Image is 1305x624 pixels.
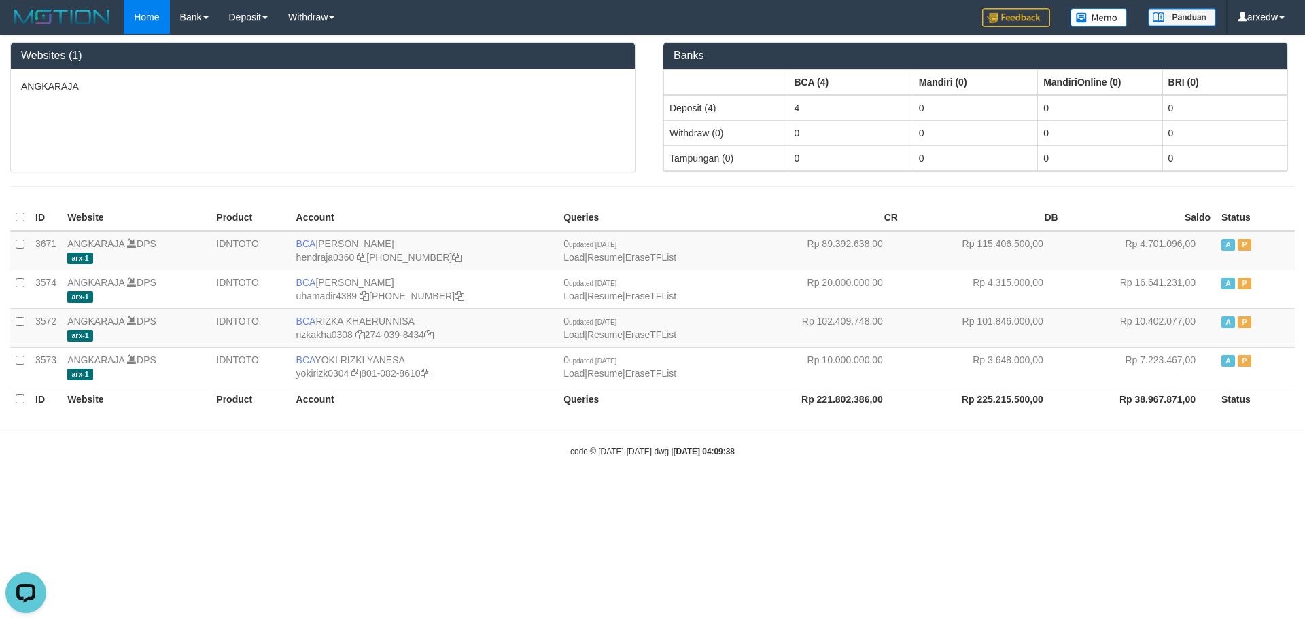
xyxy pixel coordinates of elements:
[5,5,46,46] button: Open LiveChat chat widget
[743,204,903,231] th: CR
[30,270,62,308] td: 3574
[1148,8,1216,26] img: panduan.png
[30,231,62,270] td: 3671
[1038,120,1162,145] td: 0
[1162,69,1287,95] th: Group: activate to sort column ascending
[788,69,913,95] th: Group: activate to sort column ascending
[1221,278,1235,289] span: Active
[569,280,616,287] span: updated [DATE]
[1038,95,1162,121] td: 0
[903,308,1064,347] td: Rp 101.846.000,00
[743,386,903,412] th: Rp 221.802.386,00
[62,386,211,412] th: Website
[1064,231,1216,270] td: Rp 4.701.096,00
[664,95,788,121] td: Deposit (4)
[674,50,1277,62] h3: Banks
[982,8,1050,27] img: Feedback.jpg
[296,354,315,365] span: BCA
[903,270,1064,308] td: Rp 4.315.000,00
[569,241,616,249] span: updated [DATE]
[30,204,62,231] th: ID
[625,329,676,340] a: EraseTFList
[10,7,114,27] img: MOTION_logo.png
[1238,239,1251,251] span: Paused
[30,308,62,347] td: 3572
[67,316,124,327] a: ANGKARAJA
[563,238,676,263] span: | |
[296,316,316,327] span: BCA
[1221,316,1235,328] span: Active
[62,308,211,347] td: DPS
[1162,145,1287,170] td: 0
[563,368,585,379] a: Load
[291,386,559,412] th: Account
[421,368,430,379] a: Copy 8010828610 to clipboard
[296,277,316,288] span: BCA
[1221,239,1235,251] span: Active
[67,354,124,365] a: ANGKARAJA
[563,238,616,249] span: 0
[788,145,913,170] td: 0
[296,368,349,379] a: yokirizk0304
[67,277,124,288] a: ANGKARAJA
[1162,95,1287,121] td: 0
[296,291,358,301] a: uhamadir4389
[360,291,369,301] a: Copy uhamadir4389 to clipboard
[563,329,585,340] a: Load
[30,347,62,386] td: 3573
[913,95,1037,121] td: 0
[291,347,559,386] td: YOKI RIZKI YANESA 801-082-8610
[903,231,1064,270] td: Rp 115.406.500,00
[1071,8,1128,27] img: Button%20Memo.svg
[1064,347,1216,386] td: Rp 7.223.467,00
[903,347,1064,386] td: Rp 3.648.000,00
[211,347,290,386] td: IDNTOTO
[625,368,676,379] a: EraseTFList
[424,329,434,340] a: Copy 2740398434 to clipboard
[743,308,903,347] td: Rp 102.409.748,00
[664,69,788,95] th: Group: activate to sort column ascending
[1162,120,1287,145] td: 0
[664,120,788,145] td: Withdraw (0)
[291,270,559,308] td: [PERSON_NAME] [PHONE_NUMBER]
[1238,316,1251,328] span: Paused
[913,69,1037,95] th: Group: activate to sort column ascending
[1038,145,1162,170] td: 0
[563,277,616,288] span: 0
[1221,355,1235,367] span: Active
[67,291,93,303] span: arx-1
[903,386,1064,412] th: Rp 225.215.500,00
[743,347,903,386] td: Rp 10.000.000,00
[211,204,290,231] th: Product
[291,204,559,231] th: Account
[1238,355,1251,367] span: Paused
[67,330,93,342] span: arx-1
[674,447,735,456] strong: [DATE] 04:09:38
[296,329,353,340] a: rizkakha0308
[569,318,616,326] span: updated [DATE]
[1064,386,1216,412] th: Rp 38.967.871,00
[21,50,625,62] h3: Websites (1)
[913,145,1037,170] td: 0
[625,252,676,263] a: EraseTFList
[743,231,903,270] td: Rp 89.392.638,00
[743,270,903,308] td: Rp 20.000.000,00
[563,252,585,263] a: Load
[563,316,616,327] span: 0
[587,252,623,263] a: Resume
[21,79,625,93] p: ANGKARAJA
[563,316,676,340] span: | |
[67,369,93,380] span: arx-1
[291,231,559,270] td: [PERSON_NAME] [PHONE_NUMBER]
[455,291,464,301] a: Copy 5295248286 to clipboard
[1238,278,1251,289] span: Paused
[296,252,355,263] a: hendraja0360
[211,270,290,308] td: IDNTOTO
[67,238,124,249] a: ANGKARAJA
[1216,204,1295,231] th: Status
[563,277,676,301] span: | |
[625,291,676,301] a: EraseTFList
[62,204,211,231] th: Website
[291,308,559,347] td: RIZKA KHAERUNNISA 274-039-8434
[62,231,211,270] td: DPS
